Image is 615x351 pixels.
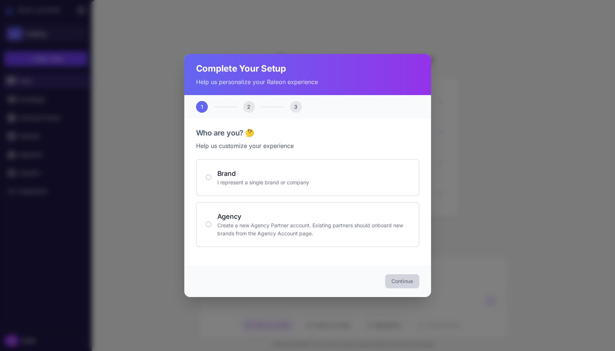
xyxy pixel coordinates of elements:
[217,211,410,221] h4: Agency
[290,101,302,113] div: 3
[196,63,419,75] h2: Complete Your Setup
[217,169,410,178] h4: Brand
[196,77,419,86] p: Help us personalize your Raleon experience
[385,274,419,288] button: Continue
[196,101,208,113] div: 1
[391,278,413,285] span: Continue
[217,221,410,238] p: Create a new Agency Partner account. Existing partners should onboard new brands from the Agency ...
[196,127,419,138] h3: Who are you? 🤔
[243,101,255,113] div: 2
[217,178,410,187] p: I represent a single brand or company
[196,141,419,150] p: Help us customize your experience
